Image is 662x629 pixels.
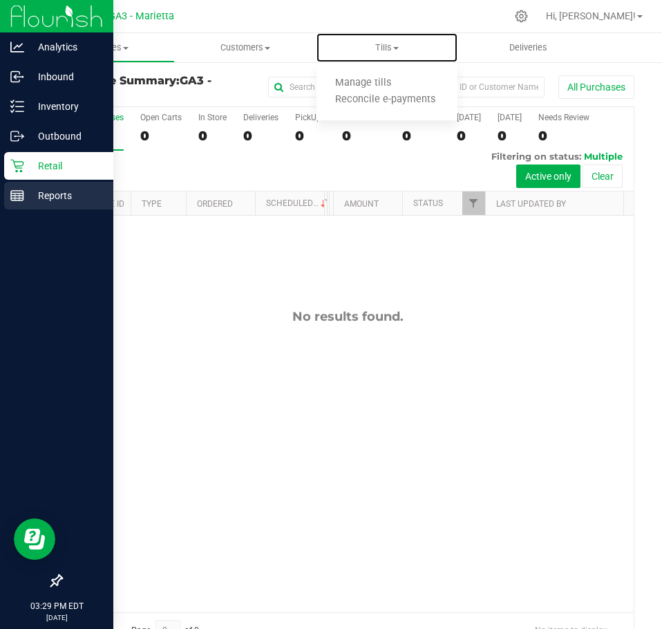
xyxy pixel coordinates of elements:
p: Outbound [24,128,107,144]
div: Deliveries [243,113,278,122]
a: Deliveries [457,33,599,62]
span: Filtering on status: [491,151,581,162]
button: Active only [516,165,580,188]
span: GA3 - Marietta [108,10,174,22]
p: Retail [24,158,107,174]
p: Inbound [24,68,107,85]
span: Customers [176,41,316,54]
div: 0 [498,128,522,144]
a: Amount [344,199,379,209]
span: Hi, [PERSON_NAME]! [546,10,636,21]
a: Ordered [197,199,233,209]
div: 0 [198,128,227,144]
div: [DATE] [457,113,481,122]
span: Deliveries [491,41,566,54]
iframe: Resource center [14,518,55,560]
p: Reports [24,187,107,204]
div: 0 [402,128,440,144]
inline-svg: Reports [10,189,24,203]
button: All Purchases [558,75,634,99]
div: Needs Review [538,113,589,122]
div: 0 [295,128,325,144]
div: 0 [140,128,182,144]
a: Filter [462,191,485,215]
div: 0 [457,128,481,144]
div: 0 [243,128,278,144]
p: 03:29 PM EDT [6,600,107,612]
a: Scheduled [266,198,329,208]
inline-svg: Retail [10,159,24,173]
a: Tills Manage tills Reconcile e-payments [316,33,458,62]
inline-svg: Inventory [10,100,24,113]
div: Manage settings [513,10,530,23]
div: Open Carts [140,113,182,122]
a: Last Updated By [496,199,566,209]
inline-svg: Outbound [10,129,24,143]
div: [DATE] [498,113,522,122]
div: 0 [538,128,589,144]
th: Address [329,191,333,216]
a: Status [413,198,443,208]
div: 0 [342,128,386,144]
p: Inventory [24,98,107,115]
p: [DATE] [6,612,107,623]
div: No results found. [62,309,634,324]
span: Tills [316,41,458,54]
inline-svg: Analytics [10,40,24,54]
inline-svg: Inbound [10,70,24,84]
p: Analytics [24,39,107,55]
div: In Store [198,113,227,122]
span: Manage tills [316,77,410,89]
input: Search Purchase ID, Original ID, State Registry ID or Customer Name... [268,77,545,97]
span: Multiple [584,151,623,162]
button: Clear [583,165,623,188]
div: PickUps [295,113,325,122]
h3: Purchase Summary: [61,75,252,99]
span: Reconcile e-payments [316,94,454,106]
a: Customers [175,33,316,62]
a: Type [142,199,162,209]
